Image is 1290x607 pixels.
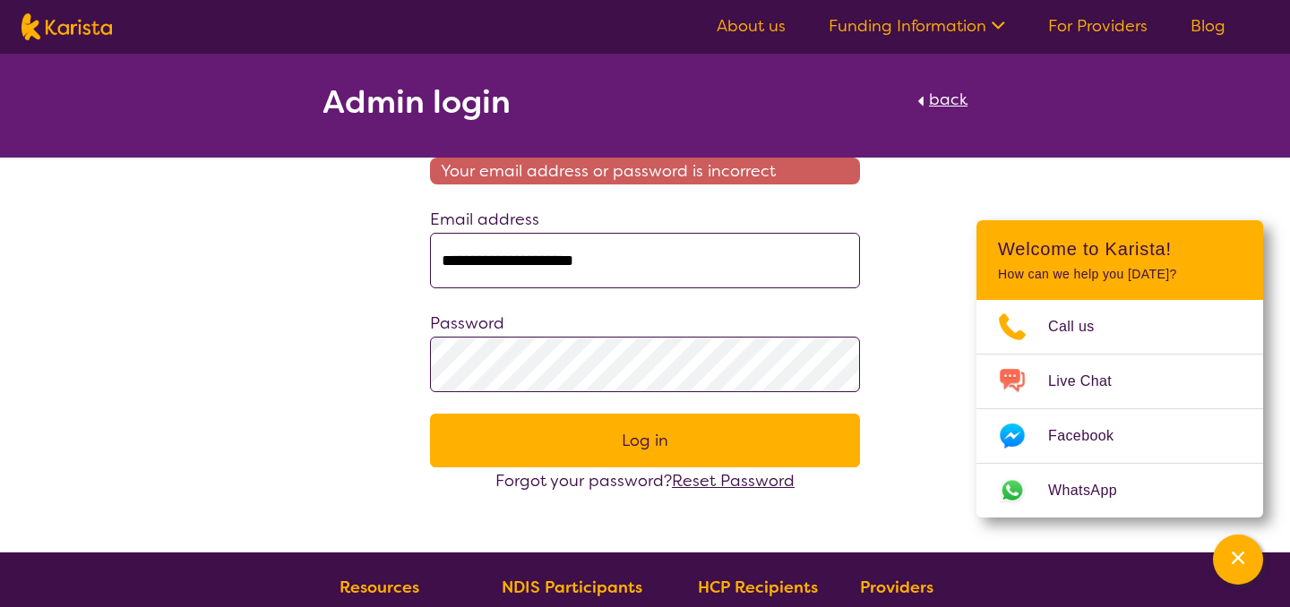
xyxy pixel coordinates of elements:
span: Call us [1048,313,1116,340]
p: How can we help you [DATE]? [998,267,1242,282]
b: HCP Recipients [698,577,818,598]
span: WhatsApp [1048,477,1139,504]
span: Live Chat [1048,368,1133,395]
div: Channel Menu [976,220,1263,517]
a: About us [717,15,786,37]
label: Email address [430,209,539,230]
a: Funding Information [829,15,1005,37]
ul: Choose channel [976,300,1263,517]
img: Karista logo [21,13,112,40]
button: Channel Menu [1213,534,1263,585]
a: Reset Password [672,470,795,492]
a: Blog [1191,15,1225,37]
b: Providers [860,577,933,598]
span: Your email address or password is incorrect [430,158,860,184]
label: Password [430,312,504,334]
b: Resources [340,577,419,598]
span: back [929,89,967,110]
button: Log in [430,414,860,467]
a: back [913,86,967,125]
h2: Admin login [322,86,511,118]
a: Web link opens in a new tab. [976,464,1263,517]
a: For Providers [1048,15,1148,37]
h2: Welcome to Karista! [998,238,1242,260]
b: NDIS Participants [502,577,642,598]
div: Forgot your password? [430,467,860,494]
span: Facebook [1048,423,1135,449]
